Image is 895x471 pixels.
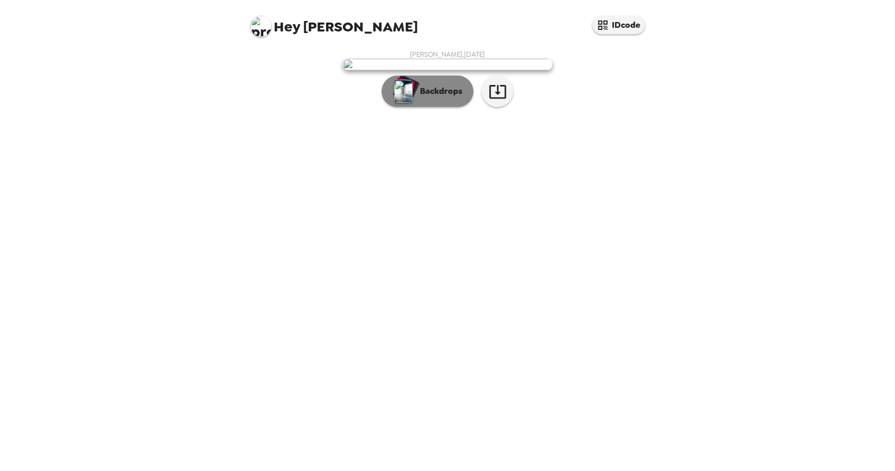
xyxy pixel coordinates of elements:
[382,76,473,107] button: Backdrops
[415,85,462,98] p: Backdrops
[251,10,418,34] span: [PERSON_NAME]
[592,16,645,34] button: IDcode
[343,59,553,70] img: user
[410,50,485,59] span: [PERSON_NAME] , [DATE]
[251,16,272,37] img: profile pic
[274,17,300,36] span: Hey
